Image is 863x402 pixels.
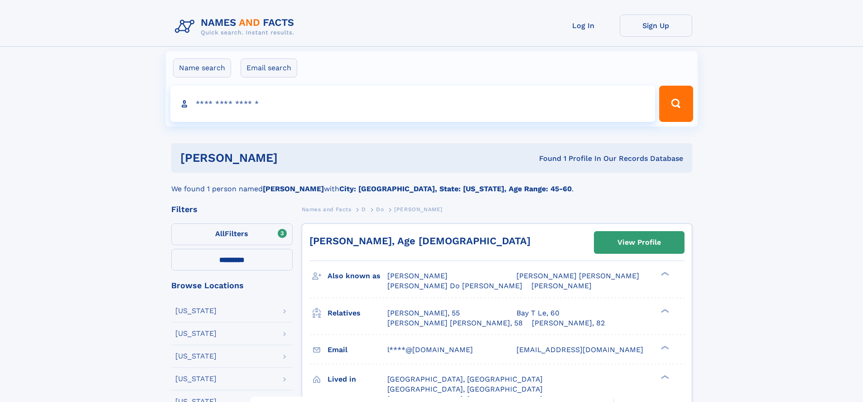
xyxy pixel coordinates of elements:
[175,307,217,315] div: [US_STATE]
[387,308,460,318] a: [PERSON_NAME], 55
[309,235,530,247] a: [PERSON_NAME], Age [DEMOGRAPHIC_DATA]
[328,342,387,358] h3: Email
[387,318,523,328] a: [PERSON_NAME] [PERSON_NAME], 58
[531,281,592,290] span: [PERSON_NAME]
[659,308,670,314] div: ❯
[170,86,656,122] input: search input
[394,206,443,213] span: [PERSON_NAME]
[171,223,293,245] label: Filters
[617,232,661,253] div: View Profile
[302,203,352,215] a: Names and Facts
[171,205,293,213] div: Filters
[376,206,384,213] span: Do
[171,15,302,39] img: Logo Names and Facts
[659,344,670,350] div: ❯
[659,374,670,380] div: ❯
[175,353,217,360] div: [US_STATE]
[594,232,684,253] a: View Profile
[215,229,225,238] span: All
[387,281,522,290] span: [PERSON_NAME] Do [PERSON_NAME]
[263,184,324,193] b: [PERSON_NAME]
[362,203,366,215] a: D
[659,271,670,277] div: ❯
[362,206,366,213] span: D
[408,154,683,164] div: Found 1 Profile In Our Records Database
[387,375,543,383] span: [GEOGRAPHIC_DATA], [GEOGRAPHIC_DATA]
[547,15,620,37] a: Log In
[387,271,448,280] span: [PERSON_NAME]
[328,372,387,387] h3: Lived in
[532,318,605,328] a: [PERSON_NAME], 82
[516,308,559,318] a: Bay T Le, 60
[173,58,231,77] label: Name search
[659,86,693,122] button: Search Button
[328,305,387,321] h3: Relatives
[376,203,384,215] a: Do
[620,15,692,37] a: Sign Up
[328,268,387,284] h3: Also known as
[171,281,293,290] div: Browse Locations
[516,345,643,354] span: [EMAIL_ADDRESS][DOMAIN_NAME]
[171,173,692,194] div: We found 1 person named with .
[180,152,409,164] h1: [PERSON_NAME]
[175,375,217,383] div: [US_STATE]
[339,184,572,193] b: City: [GEOGRAPHIC_DATA], State: [US_STATE], Age Range: 45-60
[241,58,297,77] label: Email search
[387,385,543,393] span: [GEOGRAPHIC_DATA], [GEOGRAPHIC_DATA]
[175,330,217,337] div: [US_STATE]
[516,271,639,280] span: [PERSON_NAME] [PERSON_NAME]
